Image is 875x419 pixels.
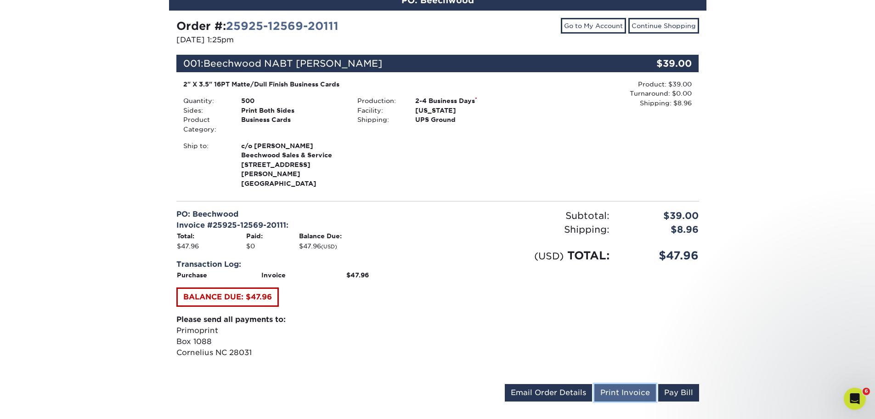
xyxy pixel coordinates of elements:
[241,160,344,179] span: [STREET_ADDRESS][PERSON_NAME]
[176,55,612,72] div: 001:
[350,96,408,105] div: Production:
[616,223,706,236] div: $8.96
[844,388,866,410] iframe: Intercom live chat
[594,384,656,402] a: Print Invoice
[246,241,299,251] td: $0
[350,106,408,115] div: Facility:
[176,96,234,105] div: Quantity:
[203,58,382,69] span: Beechwood NABT [PERSON_NAME]
[246,231,299,241] th: Paid:
[321,244,337,250] small: (USD)
[299,231,431,241] th: Balance Due:
[408,106,525,115] div: [US_STATE]
[234,106,350,115] div: Print Both Sides
[561,18,626,34] a: Go to My Account
[234,96,350,105] div: 500
[177,271,207,279] strong: Purchase
[408,115,525,124] div: UPS Ground
[234,115,350,134] div: Business Cards
[350,115,408,124] div: Shipping:
[176,19,339,33] strong: Order #:
[241,141,344,150] span: c/o [PERSON_NAME]
[176,220,431,231] div: Invoice #25925-12569-20111:
[346,271,369,279] strong: $47.96
[628,18,699,34] a: Continue Shopping
[299,241,431,251] td: $47.96
[658,384,699,402] a: Pay Bill
[616,209,706,223] div: $39.00
[176,259,431,270] div: Transaction Log:
[408,96,525,105] div: 2-4 Business Days
[176,34,431,46] p: [DATE] 1:25pm
[261,271,286,279] strong: Invoice
[241,141,344,187] strong: [GEOGRAPHIC_DATA]
[438,209,616,223] div: Subtotal:
[176,106,234,115] div: Sides:
[176,287,279,307] a: BALANCE DUE: $47.96
[505,384,592,402] a: Email Order Details
[176,141,234,188] div: Ship to:
[438,223,616,236] div: Shipping:
[534,250,564,262] small: (USD)
[176,231,246,241] th: Total:
[241,150,344,160] span: Beechwood Sales & Service
[525,80,692,108] div: Product: $39.00 Turnaround: $0.00 Shipping: $8.96
[183,80,518,89] div: 2" X 3.5" 16PT Matte/Dull Finish Business Cards
[176,209,431,220] div: PO: Beechwood
[863,388,870,395] span: 6
[176,115,234,134] div: Product Category:
[616,247,706,264] div: $47.96
[567,249,610,262] span: TOTAL:
[226,19,339,33] a: 25925-12569-20111
[176,241,246,251] td: $47.96
[176,315,286,324] strong: Please send all payments to:
[176,314,431,358] p: Primoprint Box 1088 Cornelius NC 28031
[612,55,699,72] div: $39.00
